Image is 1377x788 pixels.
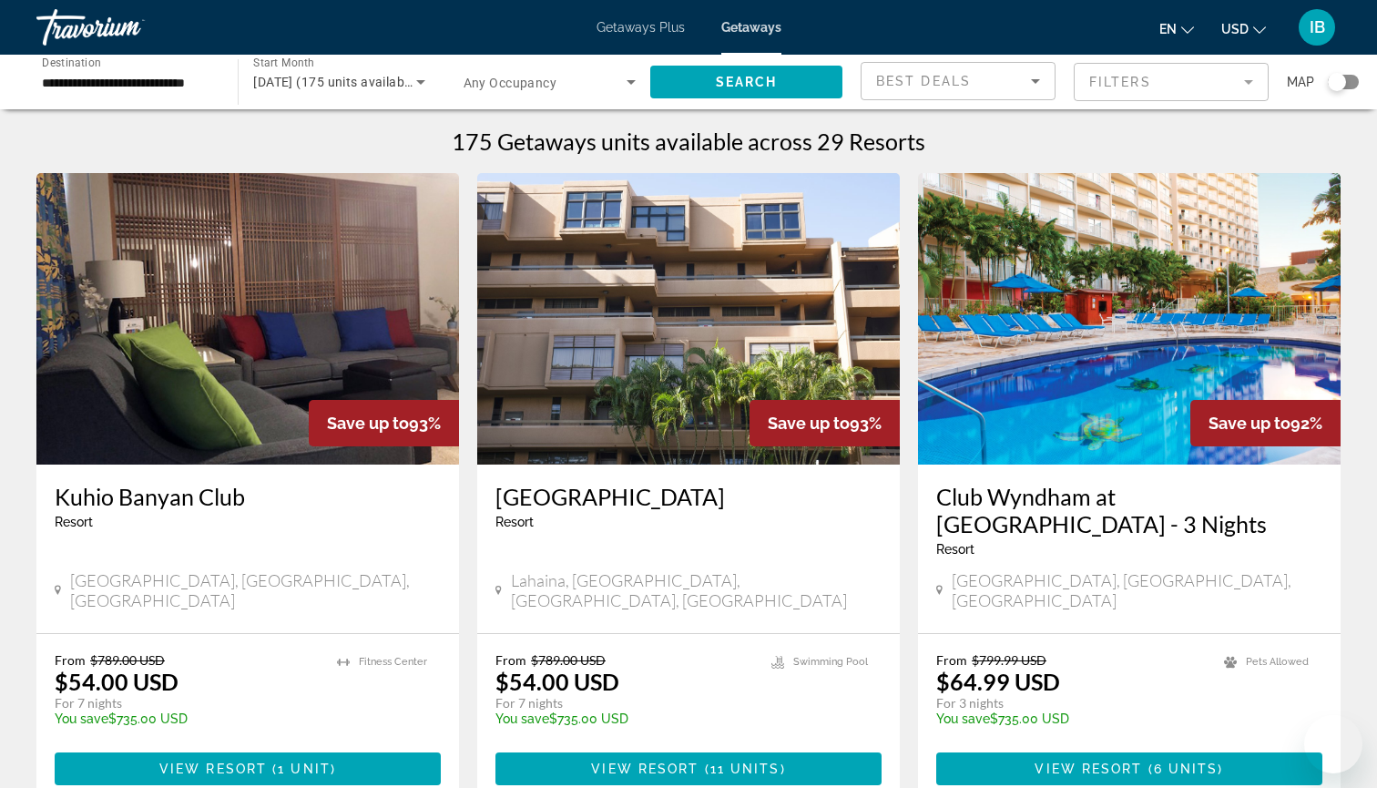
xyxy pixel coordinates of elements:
[597,20,685,35] a: Getaways Plus
[55,711,319,726] p: $735.00 USD
[495,711,549,726] span: You save
[531,652,606,668] span: $789.00 USD
[1293,8,1341,46] button: User Menu
[1190,400,1341,446] div: 92%
[495,695,753,711] p: For 7 nights
[716,75,778,89] span: Search
[1221,15,1266,42] button: Change currency
[936,483,1322,537] a: Club Wyndham at [GEOGRAPHIC_DATA] - 3 Nights
[36,4,219,51] a: Travorium
[876,74,971,88] span: Best Deals
[495,668,619,695] p: $54.00 USD
[253,75,419,89] span: [DATE] (175 units available)
[55,515,93,529] span: Resort
[1310,18,1325,36] span: IB
[327,414,409,433] span: Save up to
[159,762,267,776] span: View Resort
[936,668,1060,695] p: $64.99 USD
[972,652,1046,668] span: $799.99 USD
[70,570,441,610] span: [GEOGRAPHIC_DATA], [GEOGRAPHIC_DATA], [GEOGRAPHIC_DATA]
[1209,414,1290,433] span: Save up to
[699,762,785,776] span: ( )
[253,56,314,69] span: Start Month
[495,483,882,510] a: [GEOGRAPHIC_DATA]
[495,515,534,529] span: Resort
[918,173,1341,465] img: 8667O01X.jpg
[359,656,427,668] span: Fitness Center
[90,652,165,668] span: $789.00 USD
[55,483,441,510] a: Kuhio Banyan Club
[710,762,780,776] span: 11 units
[936,695,1206,711] p: For 3 nights
[650,66,842,98] button: Search
[1159,22,1177,36] span: en
[55,752,441,785] button: View Resort(1 unit)
[721,20,781,35] a: Getaways
[936,752,1322,785] button: View Resort(6 units)
[936,652,967,668] span: From
[495,752,882,785] button: View Resort(11 units)
[768,414,850,433] span: Save up to
[55,652,86,668] span: From
[1221,22,1249,36] span: USD
[1154,762,1219,776] span: 6 units
[55,695,319,711] p: For 7 nights
[309,400,459,446] div: 93%
[936,542,974,557] span: Resort
[495,711,753,726] p: $735.00 USD
[55,711,108,726] span: You save
[750,400,900,446] div: 93%
[278,762,331,776] span: 1 unit
[936,711,1206,726] p: $735.00 USD
[464,76,557,90] span: Any Occupancy
[1304,715,1362,773] iframe: Кнопка запуска окна обмена сообщениями
[511,570,882,610] span: Lahaina, [GEOGRAPHIC_DATA], [GEOGRAPHIC_DATA], [GEOGRAPHIC_DATA]
[1246,656,1309,668] span: Pets Allowed
[952,570,1322,610] span: [GEOGRAPHIC_DATA], [GEOGRAPHIC_DATA], [GEOGRAPHIC_DATA]
[936,711,990,726] span: You save
[793,656,868,668] span: Swimming Pool
[477,173,900,465] img: C612E01X.jpg
[495,652,526,668] span: From
[1143,762,1224,776] span: ( )
[1074,62,1269,102] button: Filter
[591,762,699,776] span: View Resort
[55,668,178,695] p: $54.00 USD
[876,70,1040,92] mat-select: Sort by
[1035,762,1142,776] span: View Resort
[42,56,101,68] span: Destination
[1159,15,1194,42] button: Change language
[267,762,336,776] span: ( )
[36,173,459,465] img: 1297I01X.jpg
[452,128,925,155] h1: 175 Getaways units available across 29 Resorts
[1287,69,1314,95] span: Map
